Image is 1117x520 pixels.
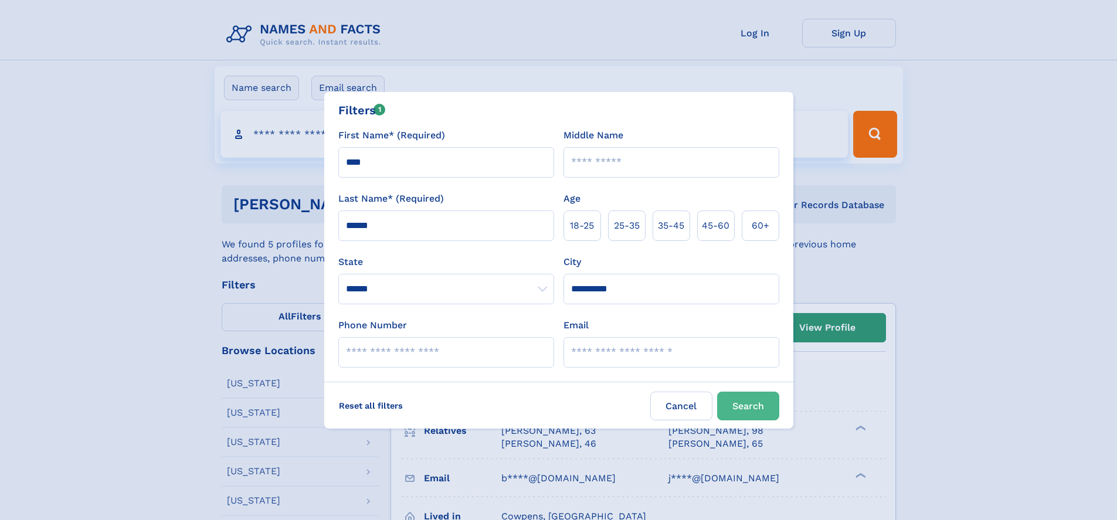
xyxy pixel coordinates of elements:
[650,392,712,420] label: Cancel
[658,219,684,233] span: 35‑45
[563,128,623,142] label: Middle Name
[563,255,581,269] label: City
[614,219,640,233] span: 25‑35
[752,219,769,233] span: 60+
[563,192,580,206] label: Age
[338,192,444,206] label: Last Name* (Required)
[338,318,407,332] label: Phone Number
[331,392,410,420] label: Reset all filters
[338,128,445,142] label: First Name* (Required)
[702,219,729,233] span: 45‑60
[717,392,779,420] button: Search
[570,219,594,233] span: 18‑25
[338,255,554,269] label: State
[563,318,589,332] label: Email
[338,101,386,119] div: Filters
